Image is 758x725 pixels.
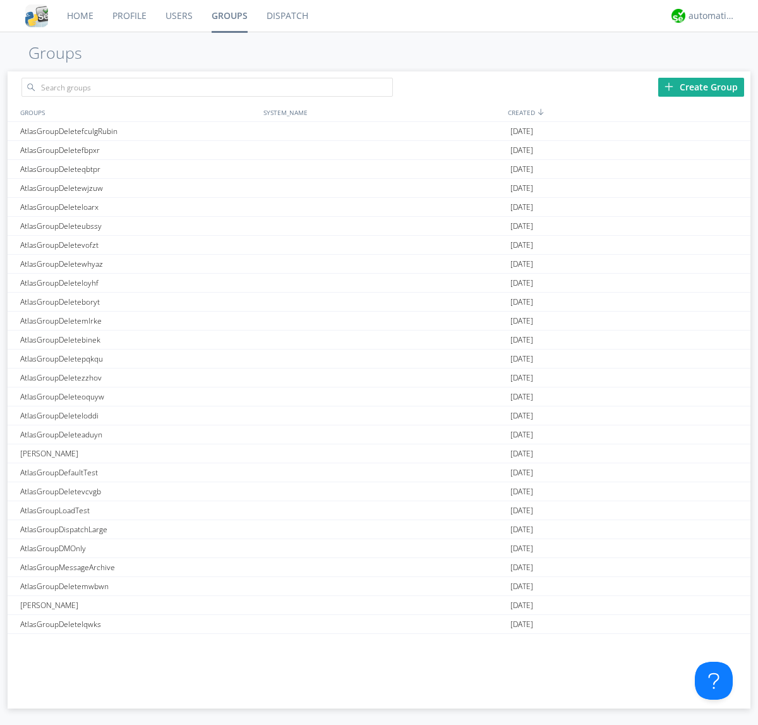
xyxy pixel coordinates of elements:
div: AtlasGroupDeletewjzuw [17,179,260,197]
div: AtlasGroupDeletefbpxr [17,141,260,159]
a: [PERSON_NAME][DATE] [8,596,750,615]
div: Create Group [658,78,744,97]
span: [DATE] [510,615,533,634]
div: GROUPS [17,103,257,121]
a: AtlasGroupDMOnly[DATE] [8,539,750,558]
input: Search groups [21,78,393,97]
span: [DATE] [510,331,533,350]
a: AtlasGroupDeleteloarx[DATE] [8,198,750,217]
div: AtlasGroupDeletevofzt [17,236,260,254]
span: [DATE] [510,350,533,369]
div: automation+atlas [689,9,736,22]
span: [DATE] [510,406,533,425]
span: [DATE] [510,634,533,653]
a: AtlasGroupDeletevofzt[DATE] [8,236,750,255]
a: AtlasGroupDeletewhyaz[DATE] [8,255,750,274]
a: AtlasGroupDeletewjzuw[DATE] [8,179,750,198]
a: AtlasGroupDeletemwbwn[DATE] [8,577,750,596]
a: AtlasGroupDeleteubssy[DATE] [8,217,750,236]
div: AtlasGroupDeleteaduyn [17,425,260,444]
span: [DATE] [510,482,533,501]
a: AtlasGroupDeletemlrke[DATE] [8,312,750,331]
span: [DATE] [510,255,533,274]
span: [DATE] [510,293,533,312]
span: [DATE] [510,312,533,331]
a: AtlasGroupDeletefculgRubin[DATE] [8,122,750,141]
span: [DATE] [510,141,533,160]
span: [DATE] [510,179,533,198]
div: AtlasGroupDeleteboryt [17,293,260,311]
div: AtlasGroupMessageArchive [17,558,260,576]
div: AtlasGroupLoadTest [17,501,260,520]
span: [DATE] [510,160,533,179]
div: AtlasGroupDeleteloddi [17,406,260,425]
div: [PERSON_NAME] [17,596,260,614]
a: AtlasGroupDispatchLarge[DATE] [8,520,750,539]
span: [DATE] [510,425,533,444]
a: AtlasGroupDeletelqwks[DATE] [8,615,750,634]
span: [DATE] [510,520,533,539]
div: AtlasGroupDeletevcvgb [17,482,260,501]
div: AtlasGroupDeleteubssy [17,217,260,235]
a: AtlasGroupDefaultTest[DATE] [8,463,750,482]
a: AtlasGroupDeletevtmhi[DATE] [8,634,750,653]
div: AtlasGroupDeletelqwks [17,615,260,633]
div: CREATED [505,103,750,121]
a: AtlasGroupDeleteaduyn[DATE] [8,425,750,444]
span: [DATE] [510,217,533,236]
div: AtlasGroupDispatchLarge [17,520,260,539]
img: cddb5a64eb264b2086981ab96f4c1ba7 [25,4,48,27]
div: AtlasGroupDeletebinek [17,331,260,349]
a: AtlasGroupDeletefbpxr[DATE] [8,141,750,160]
a: [PERSON_NAME][DATE] [8,444,750,463]
span: [DATE] [510,122,533,141]
a: AtlasGroupLoadTest[DATE] [8,501,750,520]
div: AtlasGroupDeleteoquyw [17,387,260,406]
div: AtlasGroupDeleteloyhf [17,274,260,292]
a: AtlasGroupDeleteloddi[DATE] [8,406,750,425]
div: AtlasGroupDeletezzhov [17,369,260,387]
div: AtlasGroupDeletemwbwn [17,577,260,595]
span: [DATE] [510,198,533,217]
span: [DATE] [510,444,533,463]
div: SYSTEM_NAME [260,103,505,121]
span: [DATE] [510,463,533,482]
div: AtlasGroupDeletefculgRubin [17,122,260,140]
a: AtlasGroupDeletezzhov[DATE] [8,369,750,387]
div: AtlasGroupDeletepqkqu [17,350,260,368]
img: d2d01cd9b4174d08988066c6d424eccd [671,9,685,23]
a: AtlasGroupDeleteloyhf[DATE] [8,274,750,293]
span: [DATE] [510,236,533,255]
span: [DATE] [510,577,533,596]
div: AtlasGroupDeletevtmhi [17,634,260,652]
iframe: Toggle Customer Support [695,662,733,700]
span: [DATE] [510,387,533,406]
div: AtlasGroupDMOnly [17,539,260,557]
a: AtlasGroupDeletepqkqu[DATE] [8,350,750,369]
a: AtlasGroupDeleteoquyw[DATE] [8,387,750,406]
span: [DATE] [510,369,533,387]
span: [DATE] [510,558,533,577]
div: [PERSON_NAME] [17,444,260,463]
div: AtlasGroupDeletewhyaz [17,255,260,273]
span: [DATE] [510,274,533,293]
a: AtlasGroupDeleteboryt[DATE] [8,293,750,312]
a: AtlasGroupMessageArchive[DATE] [8,558,750,577]
a: AtlasGroupDeleteqbtpr[DATE] [8,160,750,179]
div: AtlasGroupDeleteqbtpr [17,160,260,178]
span: [DATE] [510,501,533,520]
div: AtlasGroupDefaultTest [17,463,260,482]
span: [DATE] [510,539,533,558]
img: plus.svg [665,82,673,91]
div: AtlasGroupDeleteloarx [17,198,260,216]
span: [DATE] [510,596,533,615]
div: AtlasGroupDeletemlrke [17,312,260,330]
a: AtlasGroupDeletebinek[DATE] [8,331,750,350]
a: AtlasGroupDeletevcvgb[DATE] [8,482,750,501]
